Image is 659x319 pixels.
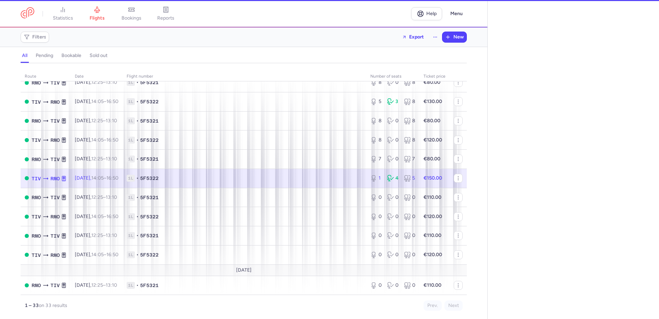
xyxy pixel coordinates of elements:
[32,34,46,40] span: Filters
[21,71,71,82] th: route
[387,79,398,86] div: 0
[404,232,415,239] div: 0
[387,137,398,144] div: 0
[91,137,118,143] span: –
[127,282,135,289] span: 1L
[22,53,27,59] h4: all
[91,252,104,258] time: 14:05
[106,232,117,238] time: 13:10
[90,15,105,21] span: flights
[370,282,382,289] div: 0
[91,79,103,85] time: 12:25
[387,251,398,258] div: 0
[36,53,53,59] h4: pending
[75,175,118,181] span: [DATE],
[366,71,419,82] th: number of seats
[136,213,139,220] span: •
[91,252,118,258] span: –
[404,137,415,144] div: 8
[91,137,104,143] time: 14:05
[136,251,139,258] span: •
[91,194,117,200] span: –
[387,156,398,162] div: 0
[149,6,183,21] a: reports
[404,156,415,162] div: 7
[46,6,80,21] a: statistics
[106,252,118,258] time: 16:50
[136,117,139,124] span: •
[32,282,41,289] span: RMO
[106,79,117,85] time: 13:10
[236,267,252,273] span: [DATE]
[370,232,382,239] div: 0
[419,71,450,82] th: Ticket price
[136,175,139,182] span: •
[75,156,117,162] span: [DATE],
[91,156,103,162] time: 12:25
[411,7,442,20] a: Help
[106,214,118,219] time: 16:50
[370,175,382,182] div: 1
[140,251,159,258] span: 5F5322
[404,98,415,105] div: 8
[75,282,117,288] span: [DATE],
[424,282,441,288] strong: €110.00
[32,136,41,144] span: TIV
[75,252,118,258] span: [DATE],
[50,98,60,106] span: RMO
[50,194,60,201] span: TIV
[127,251,135,258] span: 1L
[370,251,382,258] div: 0
[409,34,424,39] span: Export
[50,156,60,163] span: TIV
[404,175,415,182] div: 5
[136,194,139,201] span: •
[91,99,104,104] time: 14:05
[91,232,103,238] time: 12:25
[370,98,382,105] div: 5
[91,99,118,104] span: –
[32,175,41,182] span: TIV
[21,7,34,20] a: CitizenPlane red outlined logo
[91,175,104,181] time: 14:05
[91,232,117,238] span: –
[453,34,464,40] span: New
[404,282,415,289] div: 0
[136,156,139,162] span: •
[50,175,60,182] span: RMO
[397,32,428,43] button: Export
[370,79,382,86] div: 8
[127,79,135,86] span: 1L
[75,194,117,200] span: [DATE],
[50,232,60,240] span: TIV
[140,194,159,201] span: 5F5321
[75,79,117,85] span: [DATE],
[50,117,60,125] span: TIV
[127,98,135,105] span: 1L
[91,156,117,162] span: –
[140,98,159,105] span: 5F5322
[50,282,60,289] span: TIV
[136,282,139,289] span: •
[140,117,159,124] span: 5F5321
[32,79,41,87] span: RMO
[424,194,441,200] strong: €110.00
[91,118,103,124] time: 12:25
[91,118,117,124] span: –
[127,117,135,124] span: 1L
[424,156,440,162] strong: €80.00
[127,137,135,144] span: 1L
[106,137,118,143] time: 16:50
[32,194,41,201] span: RMO
[53,15,73,21] span: statistics
[32,251,41,259] span: TIV
[136,137,139,144] span: •
[136,232,139,239] span: •
[404,251,415,258] div: 0
[370,117,382,124] div: 8
[140,137,159,144] span: 5F5322
[39,303,67,308] span: on 33 results
[424,214,442,219] strong: €120.00
[32,213,41,220] span: TIV
[442,32,466,42] button: New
